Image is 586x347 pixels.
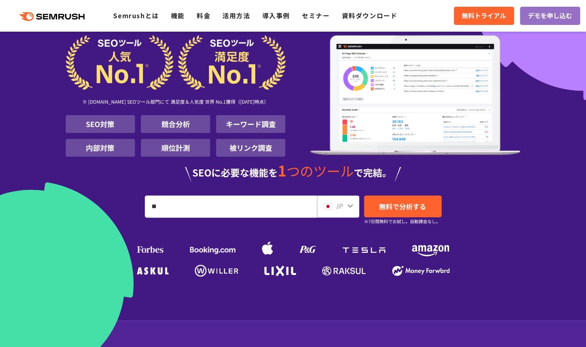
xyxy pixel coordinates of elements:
[454,7,514,25] a: 無料トライアル
[66,90,286,115] div: ※ [DOMAIN_NAME] SEOツール部門にて 満足度＆人気度 世界 No.1獲得（[DATE]時点）
[262,11,290,20] a: 導入事例
[364,218,440,225] small: ※7日間無料でお試し。自動課金なし。
[66,115,135,133] li: SEO対策
[336,201,343,210] span: JP
[216,139,285,157] li: 被リンク調査
[462,11,506,21] span: 無料トライアル
[197,11,211,20] a: 料金
[141,115,210,133] li: 競合分析
[278,159,286,181] span: 1
[171,11,185,20] a: 機能
[528,11,572,21] span: デモを申し込む
[145,196,317,217] input: URL、キーワードを入力してください
[66,139,135,157] li: 内部対策
[354,165,392,179] span: で完結。
[286,161,354,180] span: つのツール
[364,195,442,217] a: 無料で分析する
[520,7,580,25] a: デモを申し込む
[302,11,330,20] a: セミナー
[341,11,397,20] a: 資料ダウンロード
[222,11,250,20] a: 活用方法
[216,115,285,133] li: キーワード調査
[141,139,210,157] li: 順位計測
[66,163,521,181] div: SEOに必要な機能を
[379,201,426,211] span: 無料で分析する
[113,11,159,20] a: Semrushとは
